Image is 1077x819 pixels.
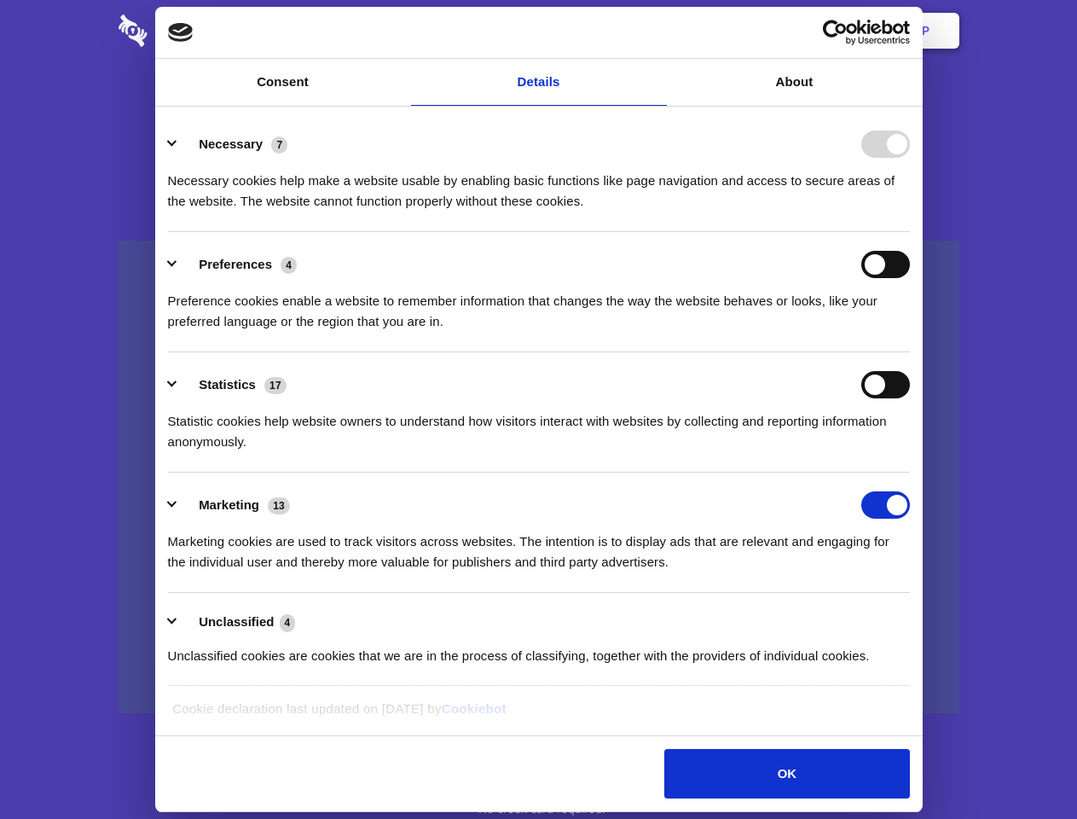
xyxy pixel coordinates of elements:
div: Unclassified cookies are cookies that we are in the process of classifying, together with the pro... [168,633,910,666]
button: Preferences (4) [168,251,308,278]
a: Wistia video thumbnail [119,241,959,714]
div: Cookie declaration last updated on [DATE] by [159,699,918,732]
span: 4 [280,614,296,631]
a: Usercentrics Cookiebot - opens in a new window [761,20,910,45]
span: 17 [264,377,287,394]
div: Necessary cookies help make a website usable by enabling basic functions like page navigation and... [168,158,910,212]
iframe: Drift Widget Chat Controller [992,734,1057,799]
span: 7 [271,136,287,154]
button: Statistics (17) [168,371,298,398]
span: 13 [268,497,290,514]
button: Marketing (13) [168,491,301,519]
img: logo [168,23,194,42]
a: Contact [692,4,770,57]
a: Consent [155,59,411,106]
a: Cookiebot [442,701,507,716]
label: Necessary [199,136,263,151]
label: Statistics [199,377,256,392]
label: Marketing [199,497,259,512]
div: Statistic cookies help website owners to understand how visitors interact with websites by collec... [168,398,910,452]
a: Login [773,4,848,57]
div: Preference cookies enable a website to remember information that changes the way the website beha... [168,278,910,332]
h4: Auto-redaction of sensitive data, encrypted data sharing and self-destructing private chats. Shar... [119,155,959,212]
a: Details [411,59,667,106]
label: Preferences [199,257,272,271]
a: About [667,59,923,106]
span: 4 [281,257,297,274]
button: Necessary (7) [168,131,298,158]
div: Marketing cookies are used to track visitors across websites. The intention is to display ads tha... [168,519,910,572]
button: OK [664,749,909,799]
button: Unclassified (4) [168,612,306,633]
img: logo-wordmark-white-trans-d4663122ce5f474addd5e946df7df03e33cb6a1c49d2221995e7729f52c070b2.svg [119,15,264,47]
a: Pricing [501,4,575,57]
h1: Eliminate Slack Data Loss. [119,77,959,138]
